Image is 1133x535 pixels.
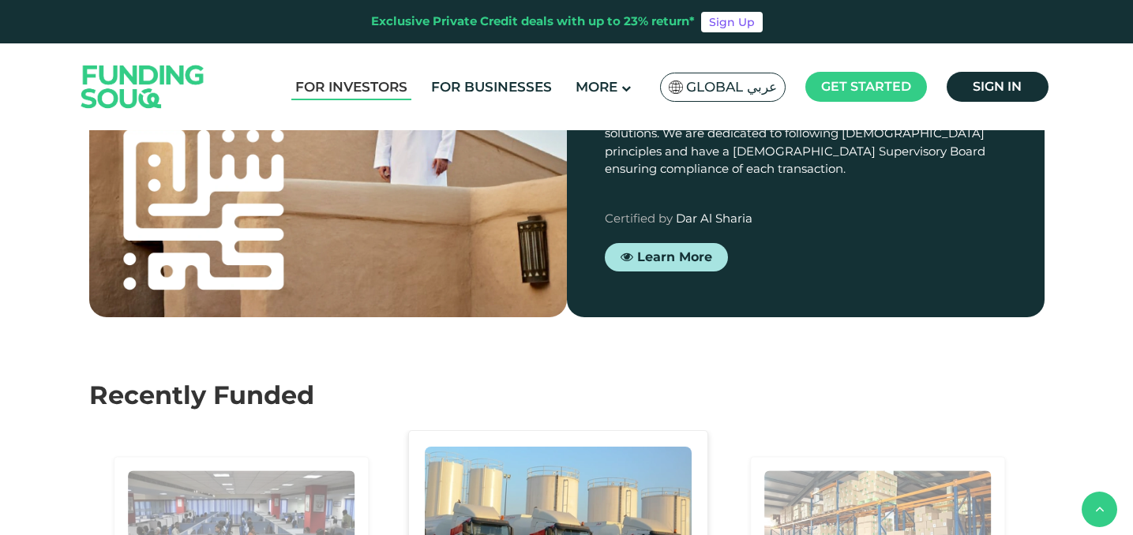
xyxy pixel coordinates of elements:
[576,79,617,95] span: More
[947,72,1049,102] a: Sign in
[89,380,314,410] span: Recently Funded
[371,13,695,31] div: Exclusive Private Credit deals with up to 23% return*
[1082,492,1117,527] button: back
[686,78,777,96] span: Global عربي
[676,211,752,226] span: Dar Al Sharia
[605,211,673,226] span: Certified by
[637,249,712,264] span: Learn More
[701,12,763,32] a: Sign Up
[66,47,220,126] img: Logo
[291,74,411,100] a: For Investors
[973,79,1022,94] span: Sign in
[605,107,1007,178] div: Funding Souq offers Shariah-compliant investment and financing solutions. We are dedicated to fol...
[605,243,728,271] a: Learn More
[427,74,556,100] a: For Businesses
[821,79,911,94] span: Get started
[669,80,683,94] img: SA Flag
